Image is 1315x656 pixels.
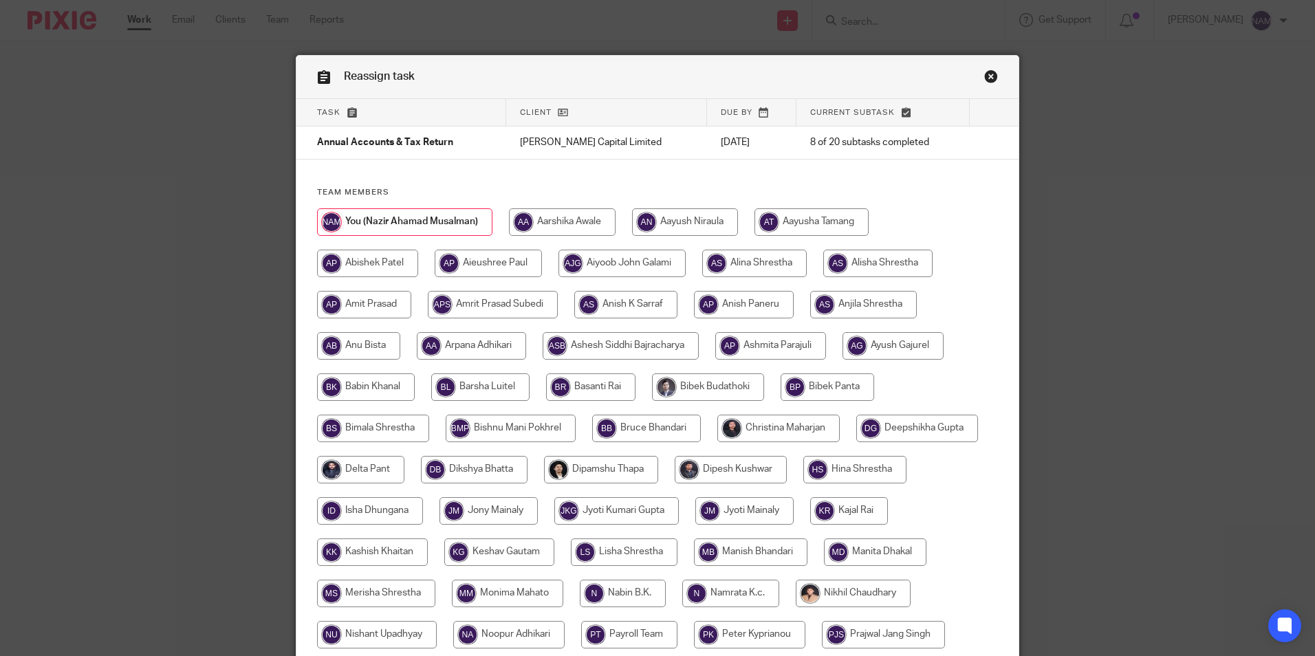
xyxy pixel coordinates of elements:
[796,127,970,160] td: 8 of 20 subtasks completed
[344,71,415,82] span: Reassign task
[721,109,752,116] span: Due by
[984,69,998,88] a: Close this dialog window
[721,135,783,149] p: [DATE]
[317,187,998,198] h4: Team members
[520,109,552,116] span: Client
[520,135,693,149] p: [PERSON_NAME] Capital Limited
[317,138,453,148] span: Annual Accounts & Tax Return
[810,109,895,116] span: Current subtask
[317,109,340,116] span: Task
